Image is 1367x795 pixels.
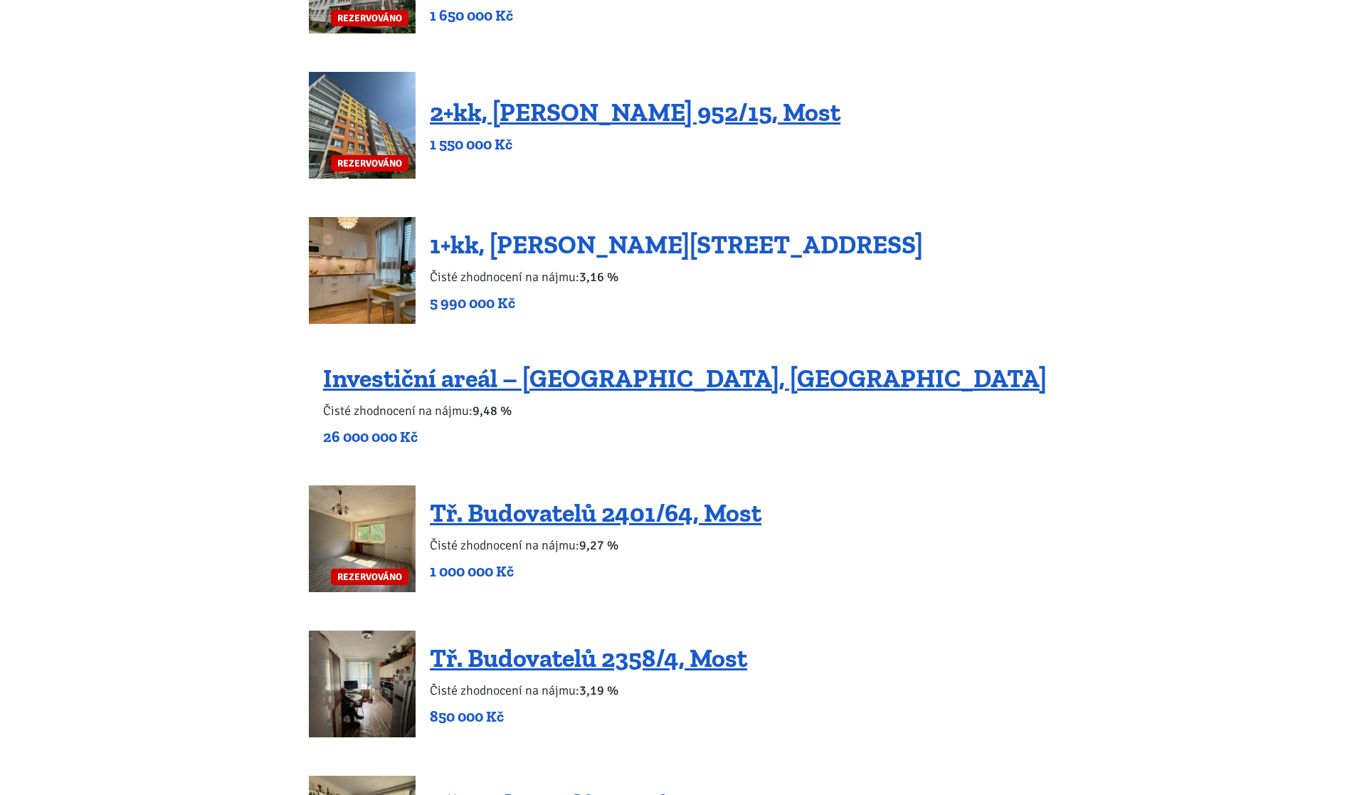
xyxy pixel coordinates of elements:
a: 2+kk, [PERSON_NAME] 952/15, Most [430,97,840,127]
a: 1+kk, [PERSON_NAME][STREET_ADDRESS] [430,229,923,260]
p: Čisté zhodnocení na nájmu: [430,267,923,287]
b: 3,16 % [579,269,618,285]
p: Čisté zhodnocení na nájmu: [430,535,761,555]
a: Tř. Budovatelů 2401/64, Most [430,497,761,528]
a: Tř. Budovatelů 2358/4, Most [430,643,747,673]
p: 26 000 000 Kč [323,427,1047,447]
p: Čisté zhodnocení na nájmu: [430,680,747,700]
p: Čisté zhodnocení na nájmu: [323,401,1047,421]
a: REZERVOVÁNO [309,485,416,592]
b: 9,27 % [579,537,618,553]
b: 3,19 % [579,683,618,698]
p: 1 000 000 Kč [430,562,761,581]
b: 9,48 % [473,403,512,418]
p: 5 990 000 Kč [430,293,923,313]
span: REZERVOVÁNO [331,569,408,585]
a: REZERVOVÁNO [309,72,416,179]
p: 850 000 Kč [430,707,747,727]
span: REZERVOVÁNO [331,155,408,172]
a: Investiční areál – [GEOGRAPHIC_DATA], [GEOGRAPHIC_DATA] [323,363,1047,394]
p: 1 550 000 Kč [430,135,840,154]
p: 1 650 000 Kč [430,6,1058,26]
span: REZERVOVÁNO [331,10,408,26]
